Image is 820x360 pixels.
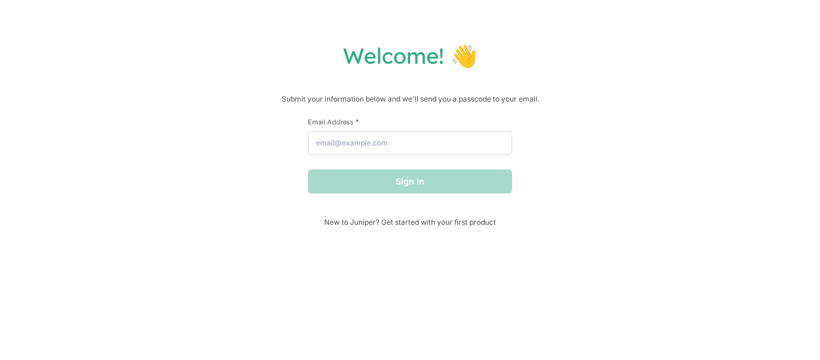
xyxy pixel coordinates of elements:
[308,131,512,155] input: email@example.com
[12,93,808,105] p: Submit your information below and we'll send you a passcode to your email.
[308,117,512,126] label: Email Address
[355,117,359,126] span: This field is required.
[12,42,808,69] h1: Welcome! 👋
[308,218,512,227] span: New to Juniper? Get started with your first product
